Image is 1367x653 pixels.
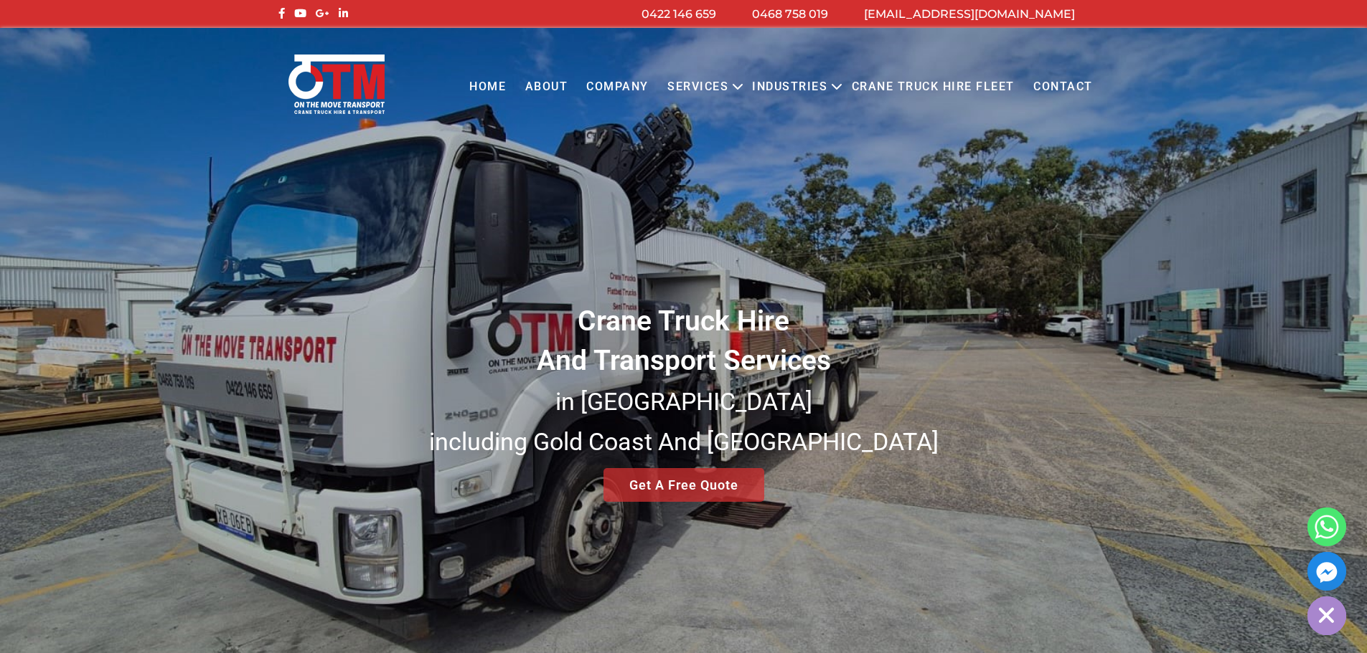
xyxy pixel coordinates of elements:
[752,7,828,21] a: 0468 758 019
[1307,552,1346,591] a: Facebook_Messenger
[1307,507,1346,546] a: Whatsapp
[842,67,1023,107] a: Crane Truck Hire Fleet
[642,7,716,21] a: 0422 146 659
[864,7,1075,21] a: [EMAIL_ADDRESS][DOMAIN_NAME]
[658,67,738,107] a: Services
[1024,67,1102,107] a: Contact
[603,468,764,502] a: Get A Free Quote
[743,67,837,107] a: Industries
[515,67,577,107] a: About
[460,67,515,107] a: Home
[577,67,658,107] a: COMPANY
[429,387,939,456] small: in [GEOGRAPHIC_DATA] including Gold Coast And [GEOGRAPHIC_DATA]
